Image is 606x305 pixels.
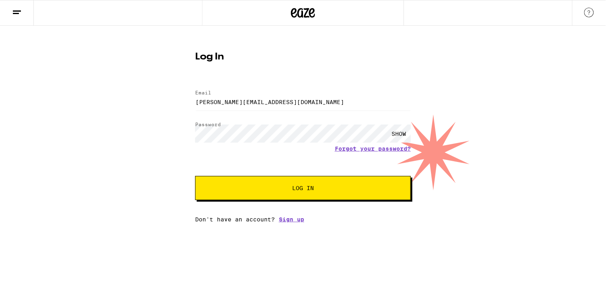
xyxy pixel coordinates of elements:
div: SHOW [387,125,411,143]
h1: Log In [195,52,411,62]
span: Log In [292,185,314,191]
button: Log In [195,176,411,200]
label: Password [195,122,221,127]
a: Sign up [279,216,304,223]
span: Hi. Need any help? [5,6,58,12]
label: Email [195,90,211,95]
div: Don't have an account? [195,216,411,223]
a: Forgot your password? [335,145,411,152]
input: Email [195,93,411,111]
